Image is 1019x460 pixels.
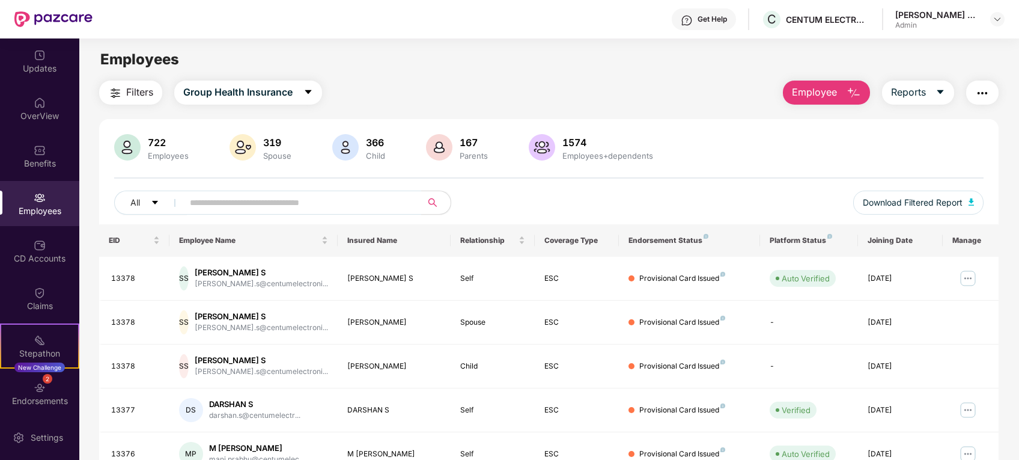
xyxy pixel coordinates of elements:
[704,234,708,239] img: svg+xml;base64,PHN2ZyB4bWxucz0iaHR0cDovL3d3dy53My5vcmcvMjAwMC9zdmciIHdpZHRoPSI4IiBoZWlnaHQ9IjgiIH...
[720,316,725,320] img: svg+xml;base64,PHN2ZyB4bWxucz0iaHR0cDovL3d3dy53My5vcmcvMjAwMC9zdmciIHdpZHRoPSI4IiBoZWlnaHQ9IjgiIH...
[99,81,162,105] button: Filters
[969,198,975,206] img: svg+xml;base64,PHN2ZyB4bWxucz0iaHR0cDovL3d3dy53My5vcmcvMjAwMC9zdmciIHhtbG5zOnhsaW5rPSJodHRwOi8vd3...
[544,273,609,284] div: ESC
[868,273,932,284] div: [DATE]
[460,236,516,245] span: Relationship
[544,361,609,372] div: ESC
[426,134,452,161] img: svg+xml;base64,PHN2ZyB4bWxucz0iaHR0cDovL3d3dy53My5vcmcvMjAwMC9zdmciIHhtbG5zOnhsaW5rPSJodHRwOi8vd3...
[460,361,525,372] div: Child
[261,151,294,161] div: Spouse
[639,449,725,460] div: Provisional Card Issued
[183,85,293,100] span: Group Health Insurance
[34,97,46,109] img: svg+xml;base64,PHN2ZyBpZD0iSG9tZSIgeG1sbnM9Imh0dHA6Ly93d3cudzMub3JnLzIwMDAvc3ZnIiB3aWR0aD0iMjAiIG...
[529,134,555,161] img: svg+xml;base64,PHN2ZyB4bWxucz0iaHR0cDovL3d3dy53My5vcmcvMjAwMC9zdmciIHhtbG5zOnhsaW5rPSJodHRwOi8vd3...
[209,410,300,422] div: darshan.s@centumelectr...
[145,151,191,161] div: Employees
[347,449,440,460] div: M [PERSON_NAME]
[868,317,932,328] div: [DATE]
[27,432,67,444] div: Settings
[451,224,535,257] th: Relationship
[303,87,313,98] span: caret-down
[195,366,328,378] div: [PERSON_NAME].s@centumelectroni...
[34,334,46,346] img: svg+xml;base64,PHN2ZyB4bWxucz0iaHR0cDovL3d3dy53My5vcmcvMjAwMC9zdmciIHdpZHRoPSIyMSIgaGVpZ2h0PSIyMC...
[535,224,619,257] th: Coverage Type
[993,14,1002,24] img: svg+xml;base64,PHN2ZyBpZD0iRHJvcGRvd24tMzJ4MzIiIHhtbG5zPSJodHRwOi8vd3d3LnczLm9yZy8yMDAwL3N2ZyIgd2...
[720,272,725,277] img: svg+xml;base64,PHN2ZyB4bWxucz0iaHR0cDovL3d3dy53My5vcmcvMjAwMC9zdmciIHdpZHRoPSI4IiBoZWlnaHQ9IjgiIH...
[560,136,656,149] div: 1574
[179,354,189,378] div: SS
[847,86,861,100] img: svg+xml;base64,PHN2ZyB4bWxucz0iaHR0cDovL3d3dy53My5vcmcvMjAwMC9zdmciIHhtbG5zOnhsaW5rPSJodHRwOi8vd3...
[767,12,776,26] span: C
[421,198,445,207] span: search
[770,236,849,245] div: Platform Status
[460,449,525,460] div: Self
[639,361,725,372] div: Provisional Card Issued
[544,405,609,416] div: ESC
[169,224,338,257] th: Employee Name
[853,191,984,215] button: Download Filtered Report
[130,196,140,209] span: All
[460,405,525,416] div: Self
[868,361,932,372] div: [DATE]
[195,267,328,278] div: [PERSON_NAME] S
[174,81,322,105] button: Group Health Insurancecaret-down
[935,87,945,98] span: caret-down
[179,266,189,290] div: SS
[786,14,870,25] div: CENTUM ELECTRONICS LIMITED
[698,14,727,24] div: Get Help
[868,449,932,460] div: [DATE]
[760,345,859,388] td: -
[460,273,525,284] div: Self
[230,134,256,161] img: svg+xml;base64,PHN2ZyB4bWxucz0iaHR0cDovL3d3dy53My5vcmcvMjAwMC9zdmciIHhtbG5zOnhsaW5rPSJodHRwOi8vd3...
[34,287,46,299] img: svg+xml;base64,PHN2ZyBpZD0iQ2xhaW0iIHhtbG5zPSJodHRwOi8vd3d3LnczLm9yZy8yMDAwL3N2ZyIgd2lkdGg9IjIwIi...
[895,9,979,20] div: [PERSON_NAME] B S
[347,317,440,328] div: [PERSON_NAME]
[34,144,46,156] img: svg+xml;base64,PHN2ZyBpZD0iQmVuZWZpdHMiIHhtbG5zPSJodHRwOi8vd3d3LnczLm9yZy8yMDAwL3N2ZyIgd2lkdGg9Ij...
[100,51,179,68] span: Employees
[111,361,160,372] div: 13378
[347,273,440,284] div: [PERSON_NAME] S
[111,449,160,460] div: 13376
[544,317,609,328] div: ESC
[209,443,305,454] div: M [PERSON_NAME]
[882,81,954,105] button: Reportscaret-down
[13,432,25,444] img: svg+xml;base64,PHN2ZyBpZD0iU2V0dGluZy0yMHgyMCIgeG1sbnM9Imh0dHA6Ly93d3cudzMub3JnLzIwMDAvc3ZnIiB3aW...
[151,198,159,208] span: caret-down
[111,317,160,328] div: 13378
[108,86,123,100] img: svg+xml;base64,PHN2ZyB4bWxucz0iaHR0cDovL3d3dy53My5vcmcvMjAwMC9zdmciIHdpZHRoPSIyNCIgaGVpZ2h0PSIyNC...
[544,449,609,460] div: ESC
[179,398,203,422] div: DS
[681,14,693,26] img: svg+xml;base64,PHN2ZyBpZD0iSGVscC0zMngzMiIgeG1sbnM9Imh0dHA6Ly93d3cudzMub3JnLzIwMDAvc3ZnIiB3aWR0aD...
[891,85,926,100] span: Reports
[958,269,978,288] img: manageButton
[14,363,65,372] div: New Challenge
[111,405,160,416] div: 13377
[195,278,328,290] div: [PERSON_NAME].s@centumelectroni...
[126,85,153,100] span: Filters
[457,151,490,161] div: Parents
[760,301,859,345] td: -
[209,399,300,410] div: DARSHAN S
[421,191,451,215] button: search
[720,360,725,364] img: svg+xml;base64,PHN2ZyB4bWxucz0iaHR0cDovL3d3dy53My5vcmcvMjAwMC9zdmciIHdpZHRoPSI4IiBoZWlnaHQ9IjgiIH...
[347,405,440,416] div: DARSHAN S
[782,448,830,460] div: Auto Verified
[639,405,725,416] div: Provisional Card Issued
[958,400,978,420] img: manageButton
[111,273,160,284] div: 13378
[460,317,525,328] div: Spouse
[99,224,169,257] th: EID
[782,404,811,416] div: Verified
[347,361,440,372] div: [PERSON_NAME]
[827,234,832,239] img: svg+xml;base64,PHN2ZyB4bWxucz0iaHR0cDovL3d3dy53My5vcmcvMjAwMC9zdmciIHdpZHRoPSI4IiBoZWlnaHQ9IjgiIH...
[179,236,320,245] span: Employee Name
[363,151,388,161] div: Child
[560,151,656,161] div: Employees+dependents
[34,239,46,251] img: svg+xml;base64,PHN2ZyBpZD0iQ0RfQWNjb3VudHMiIGRhdGEtbmFtZT0iQ0QgQWNjb3VudHMiIHhtbG5zPSJodHRwOi8vd3...
[195,355,328,366] div: [PERSON_NAME] S
[363,136,388,149] div: 366
[114,191,187,215] button: Allcaret-down
[261,136,294,149] div: 319
[1,348,78,360] div: Stepathon
[332,134,359,161] img: svg+xml;base64,PHN2ZyB4bWxucz0iaHR0cDovL3d3dy53My5vcmcvMjAwMC9zdmciIHhtbG5zOnhsaW5rPSJodHRwOi8vd3...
